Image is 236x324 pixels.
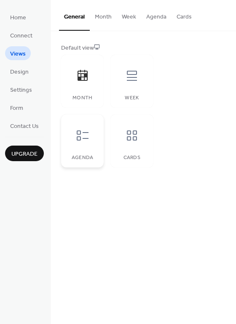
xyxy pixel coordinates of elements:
button: Upgrade [5,146,44,161]
span: Connect [10,32,32,40]
span: Settings [10,86,32,95]
a: Connect [5,28,38,42]
div: Cards [119,155,145,161]
span: Views [10,50,26,58]
span: Contact Us [10,122,39,131]
div: Month [70,95,95,101]
a: Views [5,46,31,60]
div: Agenda [70,155,95,161]
span: Design [10,68,29,77]
span: Home [10,13,26,22]
span: Upgrade [11,150,38,159]
div: Week [119,95,145,101]
a: Design [5,64,34,78]
a: Contact Us [5,119,44,133]
span: Form [10,104,23,113]
a: Home [5,10,31,24]
a: Form [5,101,28,114]
div: Default view [61,44,224,53]
a: Settings [5,82,37,96]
